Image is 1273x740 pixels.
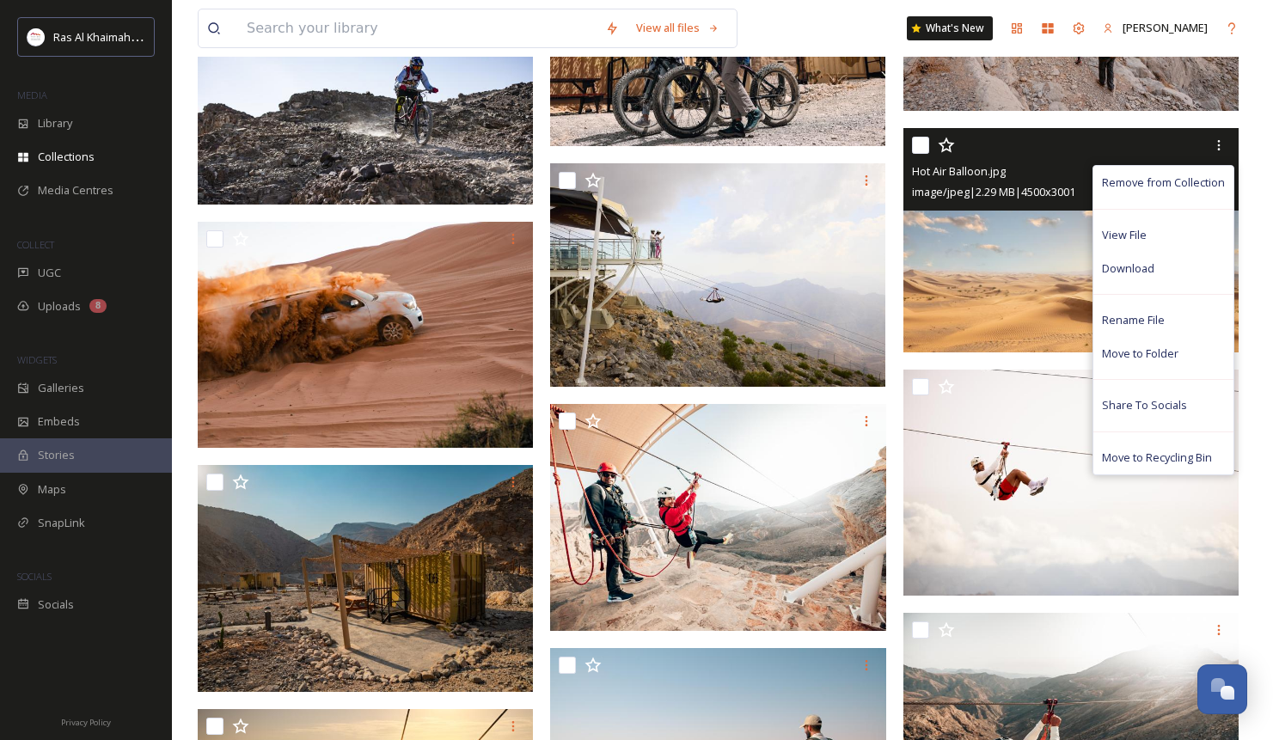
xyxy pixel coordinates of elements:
[38,265,61,281] span: UGC
[1102,312,1165,328] span: Rename File
[1123,20,1208,35] span: [PERSON_NAME]
[198,222,537,449] img: Dune bashing RAK.jpg
[38,481,66,498] span: Maps
[1102,227,1147,243] span: View File
[550,404,890,631] img: Jais Sky Tour.jpg
[53,28,297,45] span: Ras Al Khaimah Tourism Development Authority
[38,447,75,463] span: Stories
[38,413,80,430] span: Embeds
[1094,11,1216,45] a: [PERSON_NAME]
[61,711,111,731] a: Privacy Policy
[17,353,57,366] span: WIDGETS
[912,163,1006,179] span: Hot Air Balloon.jpg
[38,298,81,315] span: Uploads
[238,9,597,47] input: Search your library
[28,28,45,46] img: Logo_RAKTDA_RGB-01.png
[1102,397,1187,413] span: Share To Socials
[550,163,885,387] img: Jais Flight 13.jpg
[38,380,84,396] span: Galleries
[903,369,1243,596] img: Jebel Jais Sky Tour Ras Al Khaimah-11.jpg
[912,184,1075,199] span: image/jpeg | 2.29 MB | 4500 x 3001
[38,182,113,199] span: Media Centres
[38,115,72,131] span: Library
[17,570,52,583] span: SOCIALS
[1102,260,1154,277] span: Download
[1102,450,1212,466] span: Move to Recycling Bin
[38,596,74,613] span: Socials
[627,11,728,45] a: View all files
[1102,174,1225,191] span: Remove from Collection
[89,299,107,313] div: 8
[903,128,1239,352] img: Hot Air Balloon.jpg
[198,465,537,692] img: (C) Bear Gryll-09806.jpg
[38,515,85,531] span: SnapLink
[1197,664,1247,714] button: Open Chat
[61,717,111,728] span: Privacy Policy
[907,16,993,40] a: What's New
[1102,346,1178,362] span: Move to Folder
[17,238,54,251] span: COLLECT
[38,149,95,165] span: Collections
[17,89,47,101] span: MEDIA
